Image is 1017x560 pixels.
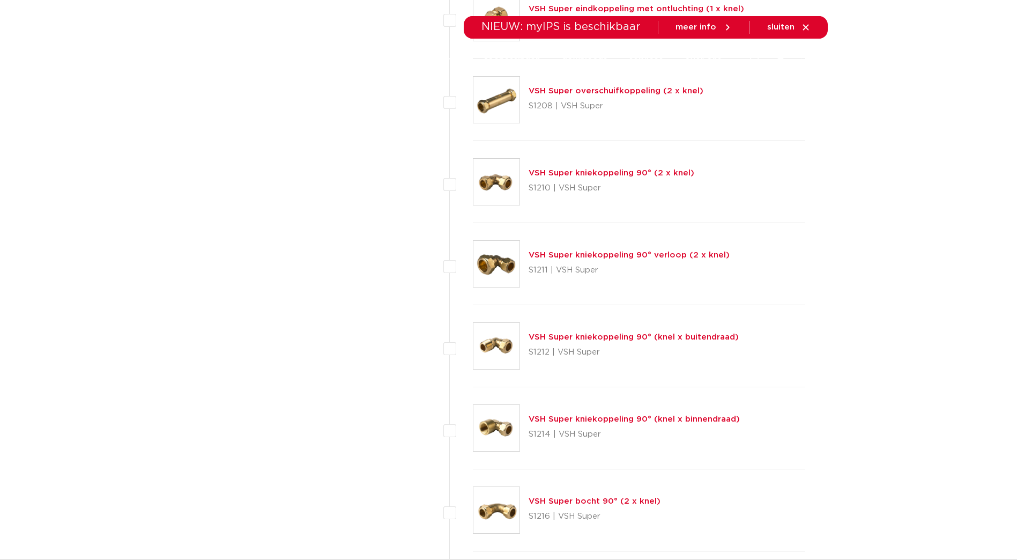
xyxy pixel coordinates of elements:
[529,344,739,361] p: S1212 | VSH Super
[363,39,407,82] a: producten
[685,39,722,82] a: over ons
[775,35,786,85] div: my IPS
[529,262,730,279] p: S1211 | VSH Super
[473,487,519,533] img: Thumbnail for VSH Super bocht 90° (2 x knel)
[529,333,739,341] a: VSH Super kniekoppeling 90° (knel x buitendraad)
[484,39,540,82] a: toepassingen
[629,39,663,82] a: services
[473,241,519,287] img: Thumbnail for VSH Super kniekoppeling 90° verloop (2 x knel)
[363,39,722,82] nav: Menu
[767,23,811,32] a: sluiten
[675,23,716,31] span: meer info
[529,87,703,95] a: VSH Super overschuifkoppeling (2 x knel)
[529,98,703,115] p: S1208 | VSH Super
[529,426,740,443] p: S1214 | VSH Super
[473,323,519,369] img: Thumbnail for VSH Super kniekoppeling 90° (knel x buitendraad)
[529,180,694,197] p: S1210 | VSH Super
[562,39,607,82] a: downloads
[428,39,463,82] a: markten
[529,251,730,259] a: VSH Super kniekoppeling 90° verloop (2 x knel)
[529,508,660,525] p: S1216 | VSH Super
[529,497,660,505] a: VSH Super bocht 90° (2 x knel)
[481,21,641,32] span: NIEUW: myIPS is beschikbaar
[473,77,519,123] img: Thumbnail for VSH Super overschuifkoppeling (2 x knel)
[767,23,795,31] span: sluiten
[529,169,694,177] a: VSH Super kniekoppeling 90° (2 x knel)
[473,159,519,205] img: Thumbnail for VSH Super kniekoppeling 90° (2 x knel)
[529,415,740,423] a: VSH Super kniekoppeling 90° (knel x binnendraad)
[675,23,732,32] a: meer info
[473,405,519,451] img: Thumbnail for VSH Super kniekoppeling 90° (knel x binnendraad)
